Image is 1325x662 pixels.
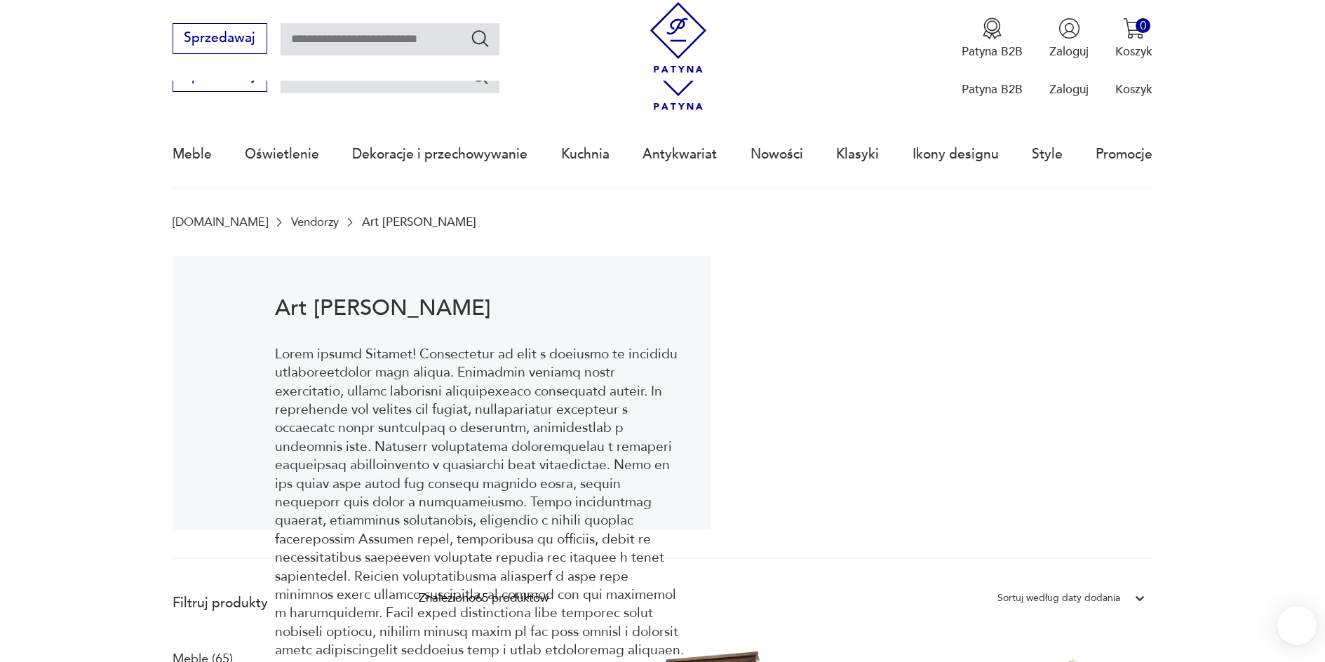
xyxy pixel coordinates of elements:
[291,215,339,229] a: Vendorzy
[643,2,714,73] img: Patyna - sklep z meblami i dekoracjami vintage
[1115,43,1152,60] p: Koszyk
[199,298,255,353] img: Art Leszek Małyszek
[1115,81,1152,97] p: Koszyk
[352,122,527,187] a: Dekoracje i przechowywanie
[561,122,610,187] a: Kuchnia
[711,256,1152,531] img: Art Leszek Małyszek
[962,81,1023,97] p: Patyna B2B
[1136,18,1150,33] div: 0
[836,122,879,187] a: Klasyki
[962,18,1023,60] a: Ikona medaluPatyna B2B
[1058,18,1080,39] img: Ikonka użytkownika
[981,18,1003,39] img: Ikona medalu
[173,23,267,54] button: Sprzedawaj
[173,594,379,612] p: Filtruj produkty
[470,28,490,48] button: Szukaj
[419,589,549,607] div: Znaleziono 65 produktów
[913,122,999,187] a: Ikony designu
[1123,18,1145,39] img: Ikona koszyka
[962,18,1023,60] button: Patyna B2B
[245,122,319,187] a: Oświetlenie
[1049,43,1089,60] p: Zaloguj
[470,66,490,86] button: Szukaj
[1032,122,1063,187] a: Style
[275,298,685,318] h1: Art [PERSON_NAME]
[997,589,1120,607] div: Sortuj według daty dodania
[1049,18,1089,60] button: Zaloguj
[751,122,803,187] a: Nowości
[962,43,1023,60] p: Patyna B2B
[643,122,717,187] a: Antykwariat
[362,215,476,229] p: Art [PERSON_NAME]
[1277,606,1317,645] iframe: Smartsupp widget button
[173,215,268,229] a: [DOMAIN_NAME]
[1115,18,1152,60] button: 0Koszyk
[1049,81,1089,97] p: Zaloguj
[173,34,267,45] a: Sprzedawaj
[173,122,212,187] a: Meble
[1096,122,1152,187] a: Promocje
[173,72,267,83] a: Sprzedawaj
